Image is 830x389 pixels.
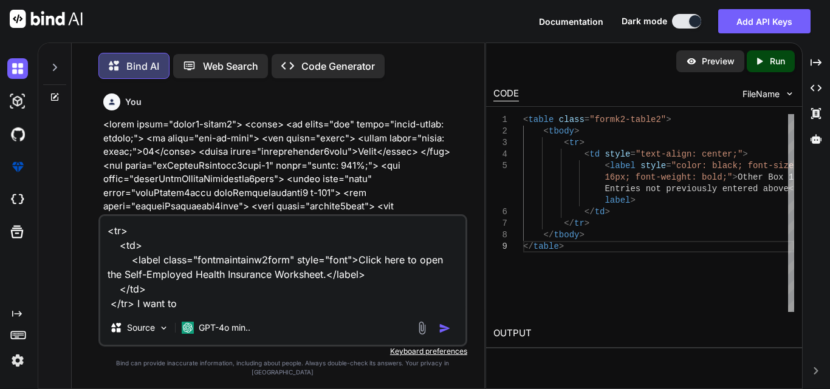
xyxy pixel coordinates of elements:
[666,161,671,171] span: =
[203,59,258,73] p: Web Search
[579,230,584,240] span: >
[549,126,574,136] span: tbody
[605,195,630,205] span: label
[589,115,666,124] span: "formk2-table2"
[718,9,811,33] button: Add API Keys
[533,242,559,251] span: table
[528,115,554,124] span: table
[539,15,603,28] button: Documentation
[7,189,28,210] img: cloudideIcon
[564,138,569,147] span: <
[702,55,735,67] p: Preview
[605,184,788,194] span: Entries not previously entered above
[595,207,605,217] span: td
[439,322,451,334] img: icon
[544,230,554,240] span: </
[610,161,636,171] span: label
[666,115,671,124] span: >
[182,322,194,334] img: GPT-4o mini
[98,359,467,377] p: Bind can provide inaccurate information, including about people. Always double-check its answers....
[630,149,635,159] span: =
[732,172,737,182] span: >
[493,137,507,149] div: 3
[415,321,429,335] img: attachment
[493,229,507,241] div: 8
[738,172,799,182] span: Other Box 14
[539,16,603,27] span: Documentation
[10,10,83,28] img: Bind AI
[630,195,635,205] span: >
[199,322,250,334] p: GPT-4o min..
[493,241,507,252] div: 9
[523,115,528,124] span: <
[7,124,28,144] img: githubDark
[622,15,667,27] span: Dark mode
[159,323,169,333] img: Pick Models
[127,322,155,334] p: Source
[585,207,595,217] span: </
[493,218,507,229] div: 7
[7,91,28,112] img: darkAi-studio
[585,115,589,124] span: =
[125,96,142,108] h6: You
[671,161,799,171] span: "color: black; font-size:
[640,161,666,171] span: style
[493,160,507,172] div: 5
[564,218,574,228] span: </
[569,138,580,147] span: tr
[743,88,780,100] span: FileName
[574,126,579,136] span: >
[605,207,609,217] span: >
[585,149,589,159] span: <
[605,172,732,182] span: 16px; font-weight: bold;"
[7,157,28,177] img: premium
[486,319,802,348] h2: OUTPUT
[493,114,507,126] div: 1
[686,56,697,67] img: preview
[559,115,585,124] span: class
[126,59,159,73] p: Bind AI
[784,89,795,99] img: chevron down
[98,347,467,356] p: Keyboard preferences
[493,206,507,218] div: 6
[559,242,564,251] span: >
[493,126,507,137] div: 2
[743,149,747,159] span: >
[7,58,28,79] img: darkChat
[636,149,743,159] span: "text-align: center;"
[579,138,584,147] span: >
[605,149,630,159] span: style
[301,59,375,73] p: Code Generator
[493,87,519,101] div: CODE
[7,350,28,371] img: settings
[544,126,549,136] span: <
[574,218,585,228] span: tr
[523,242,533,251] span: </
[605,161,609,171] span: <
[589,149,600,159] span: td
[770,55,785,67] p: Run
[585,218,589,228] span: >
[100,216,465,311] textarea: <tr> <td> <label class="fontmaintainw2form" style="font">Click here to open the Self-Employed Hea...
[493,149,507,160] div: 4
[554,230,579,240] span: tbody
